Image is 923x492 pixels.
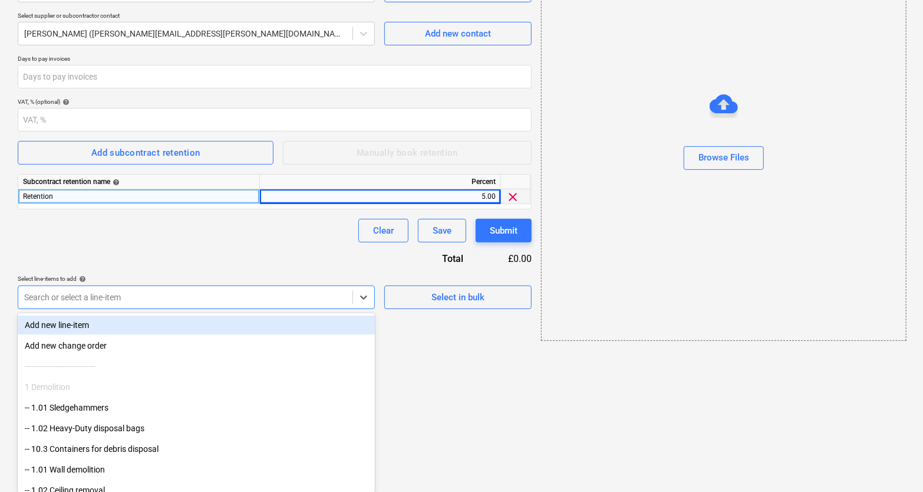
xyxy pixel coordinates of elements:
[18,357,375,376] div: ------------------------------
[18,460,375,479] div: -- 1.01 Wall demolition
[384,286,532,309] button: Select in bulk
[358,219,408,242] button: Clear
[18,316,375,334] div: Add new line-item
[260,175,501,189] div: Percent
[684,146,764,170] button: Browse Files
[384,22,532,45] button: Add new contact
[18,398,375,417] div: -- 1.01 Sledgehammers
[490,223,517,238] div: Submit
[18,419,375,438] div: -- 1.02 Heavy-Duty disposal bags
[110,179,120,186] span: help
[18,378,375,396] div: 1 Demolition
[18,12,375,22] p: Select supplier or subcontractor contact
[378,252,482,265] div: Total
[864,435,923,492] iframe: Chat Widget
[18,439,375,458] div: -- 10.3 Containers for debris disposal
[18,55,532,65] p: Days to pay invoices
[418,219,466,242] button: Save
[18,336,375,355] div: Add new change order
[425,26,491,41] div: Add new contact
[18,108,532,132] input: VAT, %
[373,223,394,238] div: Clear
[431,290,484,305] div: Select in bulk
[60,99,70,106] span: help
[18,141,273,165] button: Add subcontract retention
[506,190,520,204] span: clear
[433,223,451,238] div: Save
[18,275,375,283] div: Select line-items to add
[23,175,255,189] div: Subcontract retention name
[18,98,532,106] div: VAT, % (optional)
[476,219,532,242] button: Submit
[698,150,749,165] div: Browse Files
[18,65,532,88] input: Days to pay invoices
[18,189,260,204] div: Retention
[77,275,86,283] span: help
[482,252,532,265] div: £0.00
[265,189,496,204] div: 5.00
[91,145,200,160] div: Add subcontract retention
